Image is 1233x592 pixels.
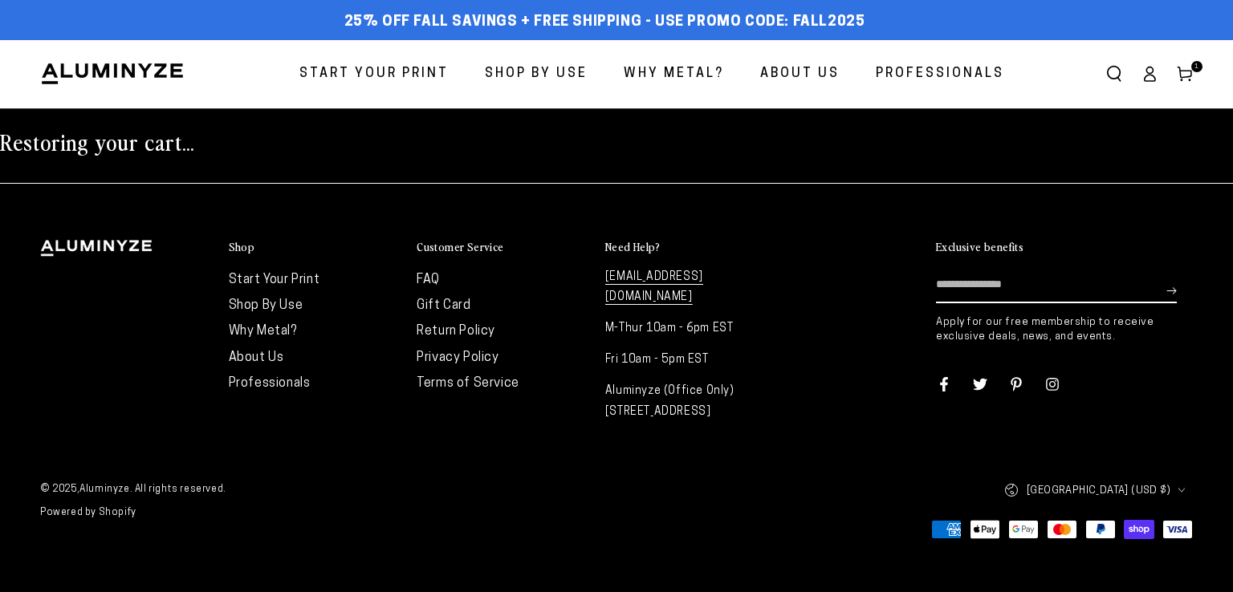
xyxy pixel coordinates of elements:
span: Professionals [876,63,1004,86]
span: 1 [1194,61,1199,72]
button: Subscribe [1166,267,1177,315]
h2: Customer Service [417,240,503,254]
a: Professionals [864,53,1016,95]
a: Aluminyze [79,485,129,494]
a: Professionals [229,377,311,390]
a: About Us [748,53,852,95]
span: 25% off FALL Savings + Free Shipping - Use Promo Code: FALL2025 [344,14,865,31]
p: Apply for our free membership to receive exclusive deals, news, and events. [936,315,1193,344]
h2: Shop [229,240,255,254]
a: Why Metal? [612,53,736,95]
a: Return Policy [417,325,495,338]
summary: Exclusive benefits [936,240,1193,255]
a: About Us [229,351,284,364]
summary: Need Help? [605,240,778,255]
span: Start Your Print [299,63,449,86]
a: Shop By Use [229,299,303,312]
summary: Shop [229,240,401,255]
a: Gift Card [417,299,470,312]
h2: Exclusive benefits [936,240,1023,254]
a: Start Your Print [287,53,461,95]
a: Privacy Policy [417,351,498,364]
a: FAQ [417,274,440,286]
span: Shop By Use [485,63,588,86]
p: Aluminyze (Office Only) [STREET_ADDRESS] [605,381,778,421]
summary: Customer Service [417,240,589,255]
summary: Search our site [1097,56,1132,91]
a: Start Your Print [229,274,320,286]
span: Why Metal? [624,63,724,86]
span: About Us [760,63,840,86]
a: Terms of Service [417,377,519,390]
a: Shop By Use [473,53,600,95]
a: Powered by Shopify [40,508,136,517]
p: Fri 10am - 5pm EST [605,350,778,370]
span: [GEOGRAPHIC_DATA] (USD $) [1027,481,1170,500]
button: [GEOGRAPHIC_DATA] (USD $) [1004,473,1193,508]
img: Aluminyze [40,62,185,86]
h2: Need Help? [605,240,661,254]
a: [EMAIL_ADDRESS][DOMAIN_NAME] [605,271,703,305]
small: © 2025, . All rights reserved. [40,478,616,502]
p: M-Thur 10am - 6pm EST [605,318,778,339]
a: Why Metal? [229,325,297,338]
